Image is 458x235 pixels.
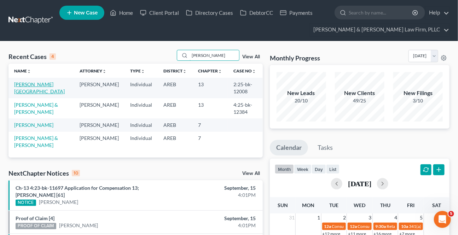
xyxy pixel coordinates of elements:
[124,98,158,118] td: Individual
[317,213,321,222] span: 1
[228,78,263,98] td: 2:25-bk-12008
[72,170,80,176] div: 10
[102,69,106,74] i: unfold_more
[419,213,424,222] span: 5
[302,202,314,208] span: Mon
[312,164,326,174] button: day
[59,222,98,229] a: [PERSON_NAME]
[380,202,390,208] span: Thu
[14,122,53,128] a: [PERSON_NAME]
[158,118,192,131] td: AREB
[8,52,56,61] div: Recent Cases
[278,202,288,208] span: Sun
[16,215,54,221] a: Proof of Claim [4]
[358,224,422,229] span: Consult Date for [PERSON_NAME]
[332,224,396,229] span: Consult Date for [PERSON_NAME]
[432,202,441,208] span: Sat
[277,6,316,19] a: Payments
[376,224,386,229] span: 9:30a
[277,89,326,97] div: New Leads
[180,222,256,229] div: 4:01PM
[192,118,228,131] td: 7
[192,132,228,152] td: 7
[401,224,408,229] span: 10a
[242,54,260,59] a: View All
[335,89,384,97] div: New Clients
[16,185,139,198] a: Ch-13 4:23-bk-11697 Application for Compensation 13; [PERSON_NAME] [61]
[393,89,443,97] div: New Filings
[39,199,78,206] a: [PERSON_NAME]
[218,69,222,74] i: unfold_more
[324,224,331,229] span: 12a
[310,23,449,36] a: [PERSON_NAME] & [PERSON_NAME] Law Firm, PLLC
[448,211,454,217] span: 5
[130,68,145,74] a: Typeunfold_more
[270,140,308,155] a: Calendar
[190,50,239,60] input: Search by name...
[342,213,347,222] span: 2
[198,68,222,74] a: Chapterunfold_more
[311,140,339,155] a: Tasks
[74,98,124,118] td: [PERSON_NAME]
[394,213,398,222] span: 4
[50,53,56,60] div: 4
[350,224,357,229] span: 12a
[354,202,365,208] span: Wed
[180,215,256,222] div: September, 15
[348,180,371,187] h2: [DATE]
[335,97,384,104] div: 49/25
[182,6,237,19] a: Directory Cases
[294,164,312,174] button: week
[124,132,158,152] td: Individual
[16,223,56,229] div: PROOF OF CLAIM
[252,69,256,74] i: unfold_more
[425,6,449,19] a: Help
[228,98,263,118] td: 4:25-bk-12384
[242,171,260,176] a: View All
[14,81,65,94] a: [PERSON_NAME][GEOGRAPHIC_DATA]
[288,213,295,222] span: 31
[237,6,277,19] a: DebtorCC
[277,97,326,104] div: 20/10
[163,68,187,74] a: Districtunfold_more
[158,132,192,152] td: AREB
[233,68,256,74] a: Case Nounfold_more
[182,69,187,74] i: unfold_more
[8,169,80,177] div: NextChapter Notices
[158,98,192,118] td: AREB
[192,98,228,118] td: 13
[74,10,98,16] span: New Case
[14,135,58,148] a: [PERSON_NAME] & [PERSON_NAME]
[368,213,372,222] span: 3
[158,78,192,98] td: AREB
[14,102,58,115] a: [PERSON_NAME] & [PERSON_NAME]
[74,118,124,131] td: [PERSON_NAME]
[141,69,145,74] i: unfold_more
[192,78,228,98] td: 13
[349,6,413,19] input: Search by name...
[180,184,256,192] div: September, 15
[137,6,182,19] a: Client Portal
[434,211,451,228] iframe: Intercom live chat
[27,69,31,74] i: unfold_more
[326,164,340,174] button: list
[329,202,338,208] span: Tue
[80,68,106,74] a: Attorneyunfold_more
[393,97,443,104] div: 3/10
[14,68,31,74] a: Nameunfold_more
[124,118,158,131] td: Individual
[275,164,294,174] button: month
[124,78,158,98] td: Individual
[407,202,415,208] span: Fri
[106,6,137,19] a: Home
[74,78,124,98] td: [PERSON_NAME]
[180,192,256,199] div: 4:01PM
[16,200,36,206] div: NOTICE
[270,54,320,62] h3: Monthly Progress
[74,132,124,152] td: [PERSON_NAME]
